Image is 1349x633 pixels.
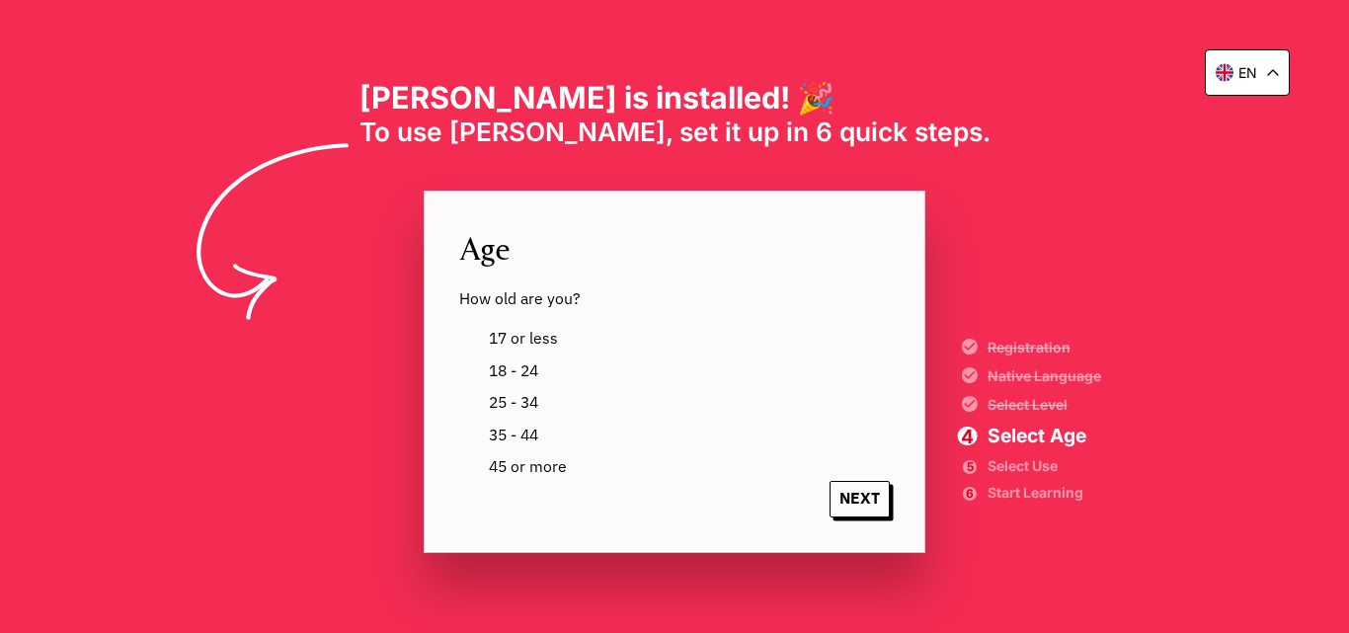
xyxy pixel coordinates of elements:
[459,226,890,271] span: Age
[988,487,1101,499] span: Start Learning
[1238,64,1257,81] p: en
[489,362,538,380] span: 18 - 24
[988,427,1101,445] span: Select Age
[489,458,567,476] span: 45 or more
[359,117,991,148] span: To use [PERSON_NAME], set it up in 6 quick steps.
[489,427,538,444] span: 35 - 44
[489,394,538,412] span: 25 - 34
[830,481,890,517] span: NEXT
[988,398,1101,412] span: Select Level
[988,341,1101,355] span: Registration
[359,80,991,117] h1: [PERSON_NAME] is installed! 🎉
[459,288,890,308] span: How old are you?
[988,369,1101,383] span: Native Language
[489,330,558,348] span: 17 or less
[988,460,1101,472] span: Select Use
